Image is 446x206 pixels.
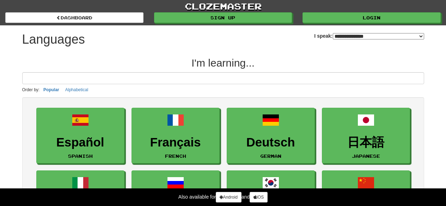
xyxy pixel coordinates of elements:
select: I speak: [333,33,424,39]
h3: Deutsch [231,136,311,149]
a: dashboard [5,12,143,23]
a: Login [303,12,441,23]
a: iOS [250,192,268,202]
a: Android [216,192,241,202]
h3: 日本語 [326,136,406,149]
h3: Français [135,136,216,149]
small: French [165,154,186,158]
button: Alphabetical [63,86,90,94]
small: Japanese [352,154,380,158]
button: Popular [41,86,61,94]
small: Spanish [68,154,93,158]
a: 日本語Japanese [322,108,410,164]
h3: Español [40,136,121,149]
a: FrançaisFrench [132,108,220,164]
h2: I'm learning... [22,57,424,69]
small: Order by: [22,87,40,92]
small: German [260,154,281,158]
a: Sign up [154,12,292,23]
a: DeutschGerman [227,108,315,164]
h1: Languages [22,32,85,46]
a: EspañolSpanish [36,108,124,164]
label: I speak: [314,32,424,39]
